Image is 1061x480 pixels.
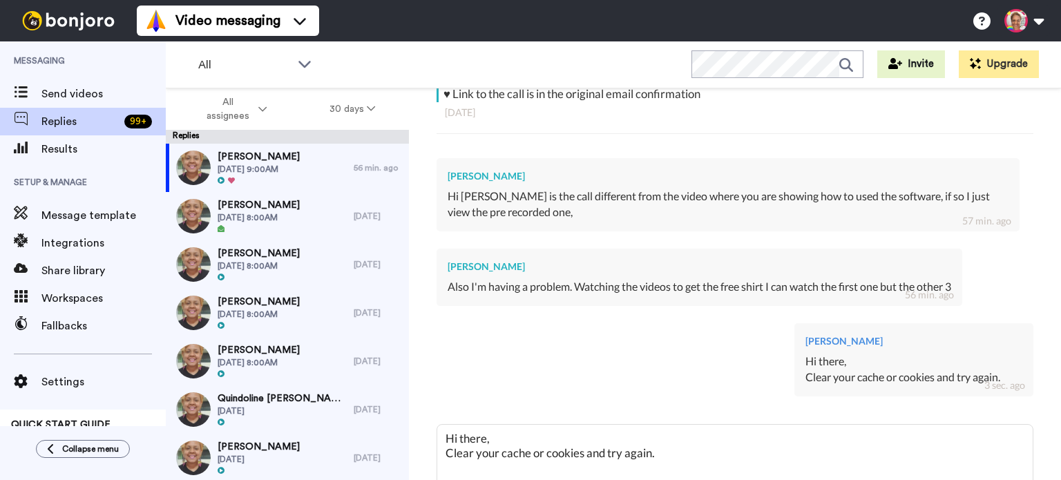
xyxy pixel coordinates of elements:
span: Share library [41,262,166,279]
div: [DATE] [354,356,402,367]
div: Hi there, Clear your cache or cookies and try again. [805,354,1022,385]
a: [PERSON_NAME][DATE] 8:00AM[DATE] [166,240,409,289]
div: 3 sec. ago [984,378,1025,392]
span: [DATE] 8:00AM [218,357,300,368]
span: [PERSON_NAME] [218,150,300,164]
img: vm-color.svg [145,10,167,32]
img: 0aace5f9-28c2-44a1-885c-ee704e9629b6-thumb.jpg [176,247,211,282]
a: [PERSON_NAME][DATE] 8:00AM[DATE] [166,337,409,385]
button: Collapse menu [36,440,130,458]
div: Also I'm having a problem. Watching the videos to get the free shirt I can watch the first one bu... [448,279,951,295]
span: [PERSON_NAME] [218,247,300,260]
span: Replies [41,113,119,130]
img: dea53bfd-925c-46a4-aa3b-ce620beb719b-thumb.jpg [176,441,211,475]
span: Fallbacks [41,318,166,334]
span: All assignees [200,95,256,123]
div: [DATE] [354,211,402,222]
div: [DATE] [354,259,402,270]
span: Message template [41,207,166,224]
span: [DATE] 8:00AM [218,309,300,320]
span: [DATE] 8:00AM [218,212,300,223]
div: Hi [PERSON_NAME] is the call different from the video where you are showing how to used the softw... [448,189,1009,220]
span: [PERSON_NAME] [218,343,300,357]
img: 84f75f2f-ea57-4964-b256-e7532b881315-thumb.jpg [176,199,211,233]
span: Settings [41,374,166,390]
span: [PERSON_NAME] [218,440,300,454]
div: 99 + [124,115,152,128]
div: 56 min. ago [905,288,954,302]
a: Quindoline [PERSON_NAME][DATE][DATE] [166,385,409,434]
div: [DATE] [445,106,1025,119]
span: [DATE] [218,405,347,416]
button: All assignees [169,90,298,128]
span: Collapse menu [62,443,119,454]
button: Invite [877,50,945,78]
div: [DATE] [354,452,402,463]
a: [PERSON_NAME][DATE] 8:00AM[DATE] [166,192,409,240]
button: Upgrade [959,50,1039,78]
div: [DATE] [354,307,402,318]
span: Send videos [41,86,166,102]
div: 57 min. ago [962,214,1011,228]
div: [DATE] [354,404,402,415]
div: Replies [166,130,409,144]
span: [PERSON_NAME] [218,198,300,212]
img: c2176492-b87f-40e3-8049-5156a5539fac-thumb.jpg [176,344,211,378]
img: dea53bfd-925c-46a4-aa3b-ce620beb719b-thumb.jpg [176,392,211,427]
div: [PERSON_NAME] [805,334,1022,348]
span: Workspaces [41,290,166,307]
span: Integrations [41,235,166,251]
span: [DATE] 9:00AM [218,164,300,175]
img: 0aace5f9-28c2-44a1-885c-ee704e9629b6-thumb.jpg [176,296,211,330]
a: [PERSON_NAME][DATE] 8:00AM[DATE] [166,289,409,337]
span: All [198,57,291,73]
img: fac87ee1-fa42-4167-9b73-c1ba94c57ba2-thumb.jpg [176,151,211,185]
span: [DATE] 8:00AM [218,260,300,271]
img: bj-logo-header-white.svg [17,11,120,30]
div: 56 min. ago [354,162,402,173]
button: 30 days [298,97,407,122]
div: [PERSON_NAME] [448,169,1009,183]
span: [DATE] [218,454,300,465]
span: Results [41,141,166,157]
a: [PERSON_NAME][DATE] 9:00AM56 min. ago [166,144,409,192]
span: Quindoline [PERSON_NAME] [218,392,347,405]
span: QUICK START GUIDE [11,420,111,430]
div: [PERSON_NAME] [448,260,951,273]
span: [PERSON_NAME] [218,295,300,309]
span: Video messaging [175,11,280,30]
